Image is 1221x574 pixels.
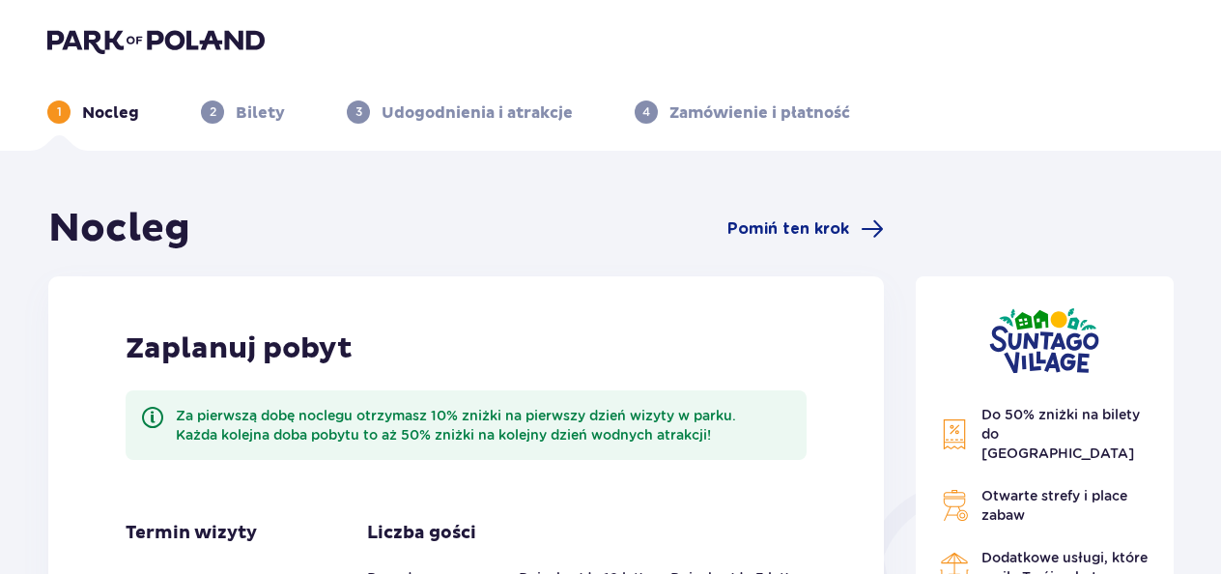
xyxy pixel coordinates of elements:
[48,205,190,253] h1: Nocleg
[939,490,970,521] img: Grill Icon
[642,103,650,121] p: 4
[367,522,476,545] p: Liczba gości
[727,217,884,241] a: Pomiń ten krok
[981,407,1140,461] span: Do 50% zniżki na bilety do [GEOGRAPHIC_DATA]
[57,103,62,121] p: 1
[82,102,139,124] p: Nocleg
[47,27,265,54] img: Park of Poland logo
[176,406,791,445] div: Za pierwszą dobę noclegu otrzymasz 10% zniżki na pierwszy dzień wizyty w parku. Każda kolejna dob...
[126,330,353,367] p: Zaplanuj pobyt
[355,103,362,121] p: 3
[236,102,285,124] p: Bilety
[669,102,850,124] p: Zamówienie i płatność
[727,218,849,240] span: Pomiń ten krok
[126,522,257,545] p: Termin wizyty
[981,488,1127,523] span: Otwarte strefy i place zabaw
[210,103,216,121] p: 2
[382,102,573,124] p: Udogodnienia i atrakcje
[939,418,970,450] img: Discount Icon
[989,307,1099,374] img: Suntago Village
